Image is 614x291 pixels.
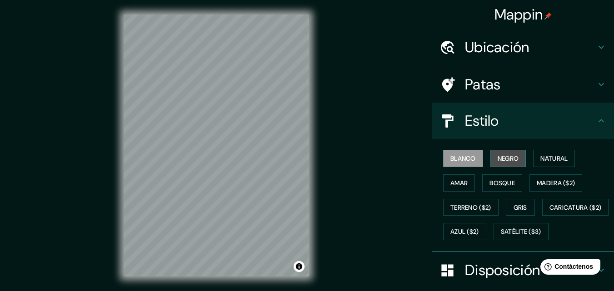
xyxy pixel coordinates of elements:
div: Patas [432,66,614,103]
font: Madera ($2) [537,179,575,187]
div: Disposición [432,252,614,288]
font: Ubicación [465,38,529,57]
font: Estilo [465,111,499,130]
div: Estilo [432,103,614,139]
font: Azul ($2) [450,228,479,236]
button: Gris [506,199,535,216]
button: Natural [533,150,575,167]
font: Natural [540,154,568,163]
font: Amar [450,179,468,187]
font: Blanco [450,154,476,163]
button: Madera ($2) [529,174,582,192]
button: Terreno ($2) [443,199,499,216]
font: Bosque [489,179,515,187]
button: Azul ($2) [443,223,486,240]
button: Bosque [482,174,522,192]
img: pin-icon.png [544,12,552,20]
button: Caricatura ($2) [542,199,609,216]
font: Patas [465,75,501,94]
button: Amar [443,174,475,192]
font: Negro [498,154,519,163]
button: Negro [490,150,526,167]
canvas: Mapa [124,15,309,276]
font: Gris [514,203,527,212]
button: Satélite ($3) [494,223,549,240]
font: Terreno ($2) [450,203,491,212]
button: Blanco [443,150,483,167]
font: Satélite ($3) [501,228,541,236]
div: Ubicación [432,29,614,65]
font: Mappin [494,5,543,24]
button: Activar o desactivar atribución [294,261,305,272]
iframe: Lanzador de widgets de ayuda [533,256,604,281]
font: Disposición [465,261,540,280]
font: Caricatura ($2) [549,203,602,212]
